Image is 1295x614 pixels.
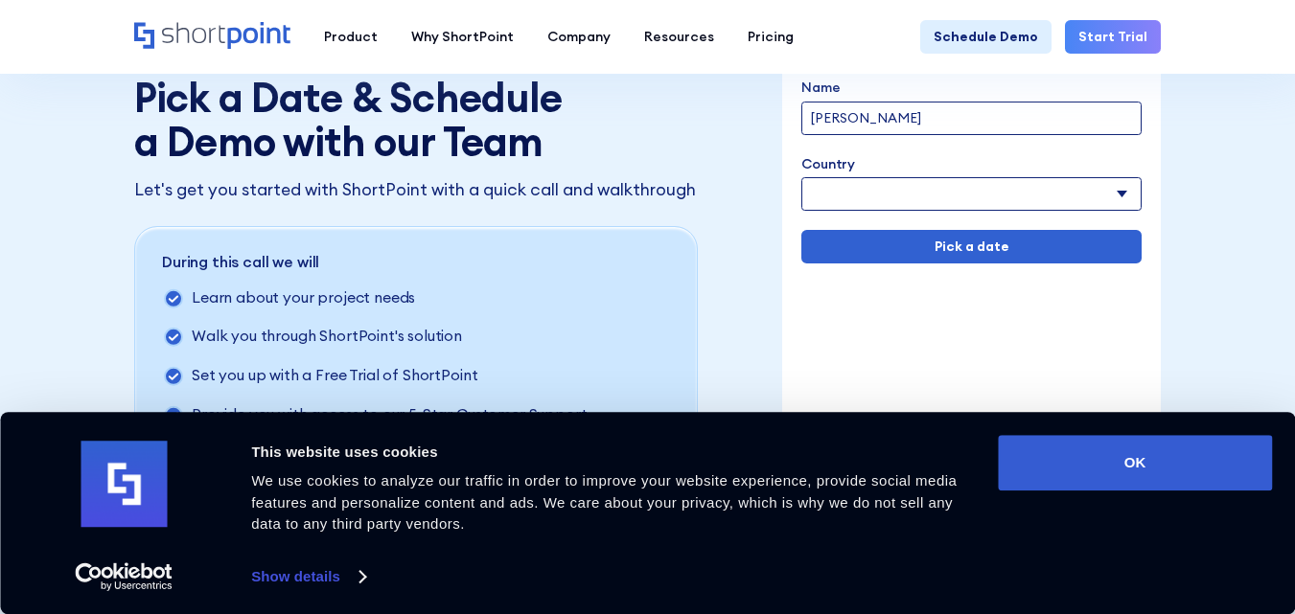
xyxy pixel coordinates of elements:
[547,27,611,47] div: Company
[134,22,290,51] a: Home
[134,177,702,202] p: Let's get you started with ShortPoint with a quick call and walkthrough
[801,230,1142,263] input: Pick a date
[192,325,462,351] p: Walk you through ShortPoint's solution
[998,435,1272,490] button: OK
[730,20,810,54] a: Pricing
[411,27,514,47] div: Why ShortPoint
[162,251,616,274] p: During this call we will
[530,20,627,54] a: Company
[801,102,1142,135] input: full name
[644,27,714,47] div: Resources
[920,20,1052,54] a: Schedule Demo
[801,78,1142,98] label: Name
[307,20,394,54] a: Product
[748,27,794,47] div: Pricing
[251,472,957,532] span: We use cookies to analyze our traffic in order to improve your website experience, provide social...
[1065,20,1161,54] a: Start Trial
[251,441,976,464] div: This website uses cookies
[40,562,208,591] a: Usercentrics Cookiebot - opens in a new window
[324,27,378,47] div: Product
[134,76,577,164] h1: Pick a Date & Schedule a Demo with our Team
[801,154,1142,174] label: Country
[801,78,1142,263] form: Demo Form
[81,442,167,528] img: logo
[192,403,616,449] p: Provide you with access to our 5-Star Customer Support Team &
[192,286,415,311] p: Learn about your project needs
[394,20,530,54] a: Why ShortPoint
[192,364,477,390] p: Set you up with a Free Trial of ShortPoint
[627,20,730,54] a: Resources
[251,562,364,591] a: Show details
